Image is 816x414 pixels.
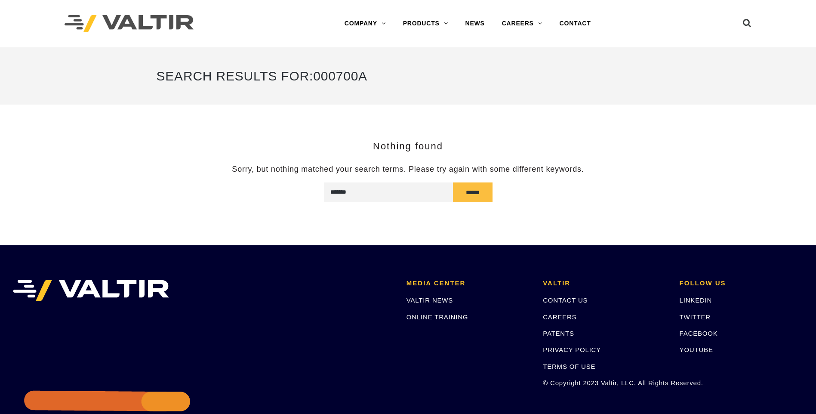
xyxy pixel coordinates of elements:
a: YOUTUBE [680,346,713,353]
p: Sorry, but nothing matched your search terms. Please try again with some different keywords. [157,164,660,174]
a: COMPANY [336,15,394,32]
a: CONTACT [551,15,600,32]
a: PRODUCTS [394,15,457,32]
a: ONLINE TRAINING [406,313,468,321]
a: NEWS [457,15,493,32]
a: TERMS OF USE [543,363,595,370]
a: CAREERS [543,313,576,321]
h1: Search Results for: [157,60,660,92]
h2: FOLLOW US [680,280,803,287]
a: PATENTS [543,330,574,337]
span: 000700A [313,69,367,83]
a: VALTIR NEWS [406,297,453,304]
a: CONTACT US [543,297,588,304]
a: PRIVACY POLICY [543,346,601,353]
h2: VALTIR [543,280,666,287]
p: © Copyright 2023 Valtir, LLC. All Rights Reserved. [543,378,666,388]
a: LINKEDIN [680,297,712,304]
h3: Nothing found [157,141,660,151]
a: TWITTER [680,313,711,321]
a: FACEBOOK [680,330,718,337]
h2: MEDIA CENTER [406,280,530,287]
a: CAREERS [493,15,551,32]
img: VALTIR [13,280,169,301]
img: Valtir [65,15,194,33]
